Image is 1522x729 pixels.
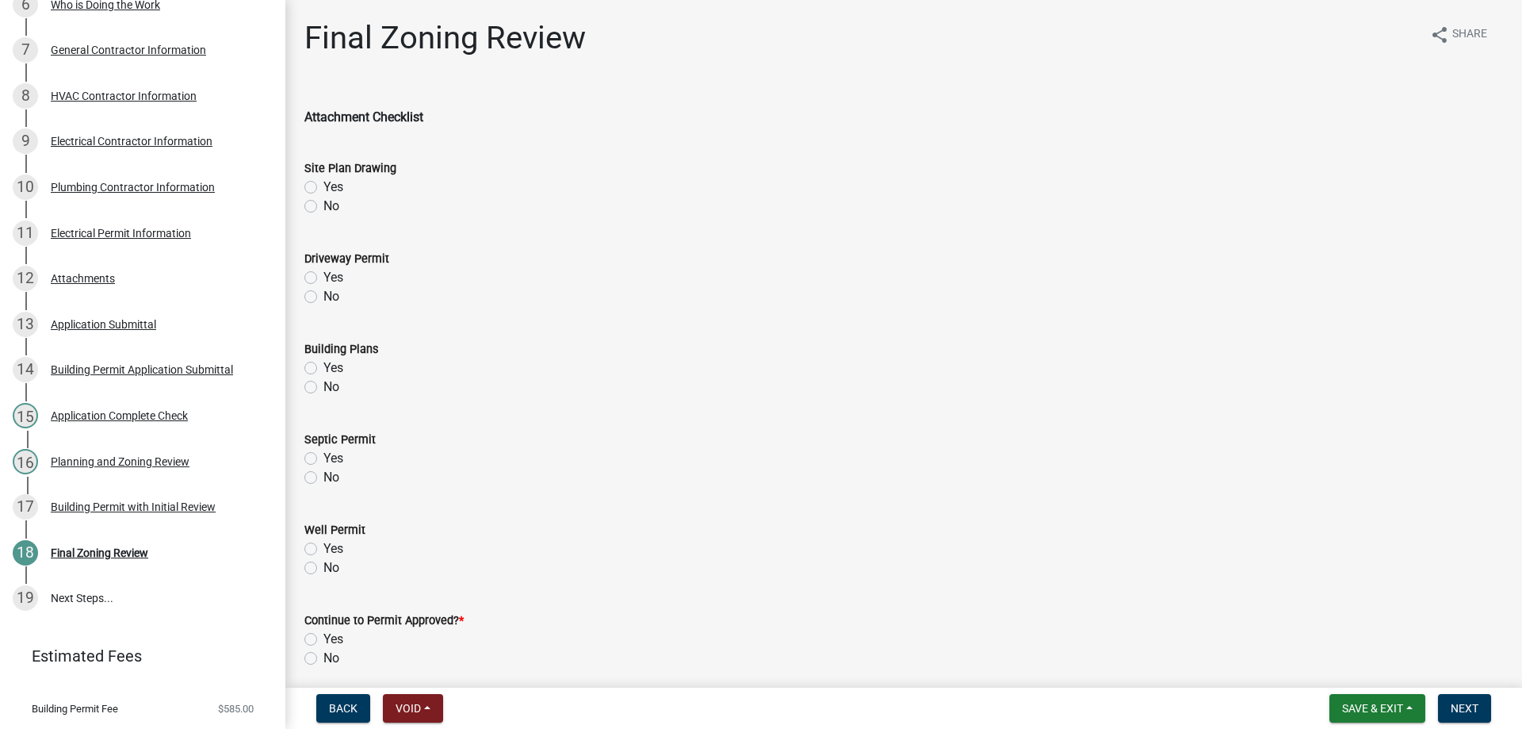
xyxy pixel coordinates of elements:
[304,163,396,175] label: Site Plan Drawing
[13,83,38,109] div: 8
[51,228,191,239] div: Electrical Permit Information
[32,704,118,714] span: Building Permit Fee
[13,494,38,520] div: 17
[51,319,156,330] div: Application Submittal
[323,268,343,287] label: Yes
[13,640,260,672] a: Estimated Fees
[51,273,115,284] div: Attachments
[1417,19,1500,50] button: shareShare
[323,649,339,668] label: No
[323,558,339,577] label: No
[304,344,378,355] label: Building Plans
[13,221,38,246] div: 11
[13,585,38,611] div: 19
[1430,25,1449,44] i: share
[1342,702,1403,715] span: Save & Exit
[13,37,38,63] div: 7
[383,694,443,723] button: Void
[13,312,38,337] div: 13
[323,449,343,468] label: Yes
[51,364,233,375] div: Building Permit Application Submittal
[323,287,339,306] label: No
[218,704,254,714] span: $585.00
[304,109,423,125] span: Attachment Checklist
[51,44,206,56] div: General Contractor Information
[396,702,421,715] span: Void
[13,540,38,566] div: 18
[13,403,38,428] div: 15
[323,178,343,197] label: Yes
[13,129,38,154] div: 9
[51,90,197,102] div: HVAC Contractor Information
[304,616,464,627] label: Continue to Permit Approved?
[304,19,586,57] h1: Final Zoning Review
[51,501,216,512] div: Building Permit with Initial Review
[51,547,148,558] div: Final Zoning Review
[329,702,358,715] span: Back
[323,630,343,649] label: Yes
[316,694,370,723] button: Back
[323,197,339,216] label: No
[1452,25,1487,44] span: Share
[51,456,189,467] div: Planning and Zoning Review
[1451,702,1478,715] span: Next
[13,357,38,382] div: 14
[1329,694,1425,723] button: Save & Exit
[13,175,38,200] div: 10
[1438,694,1491,723] button: Next
[51,136,212,147] div: Electrical Contractor Information
[13,266,38,291] div: 12
[51,410,188,421] div: Application Complete Check
[323,359,343,378] label: Yes
[323,378,339,397] label: No
[304,435,376,446] label: Septic Permit
[323,468,339,487] label: No
[323,539,343,558] label: Yes
[304,525,365,536] label: Well Permit
[13,449,38,474] div: 16
[51,182,215,193] div: Plumbing Contractor Information
[304,254,389,265] label: Driveway Permit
